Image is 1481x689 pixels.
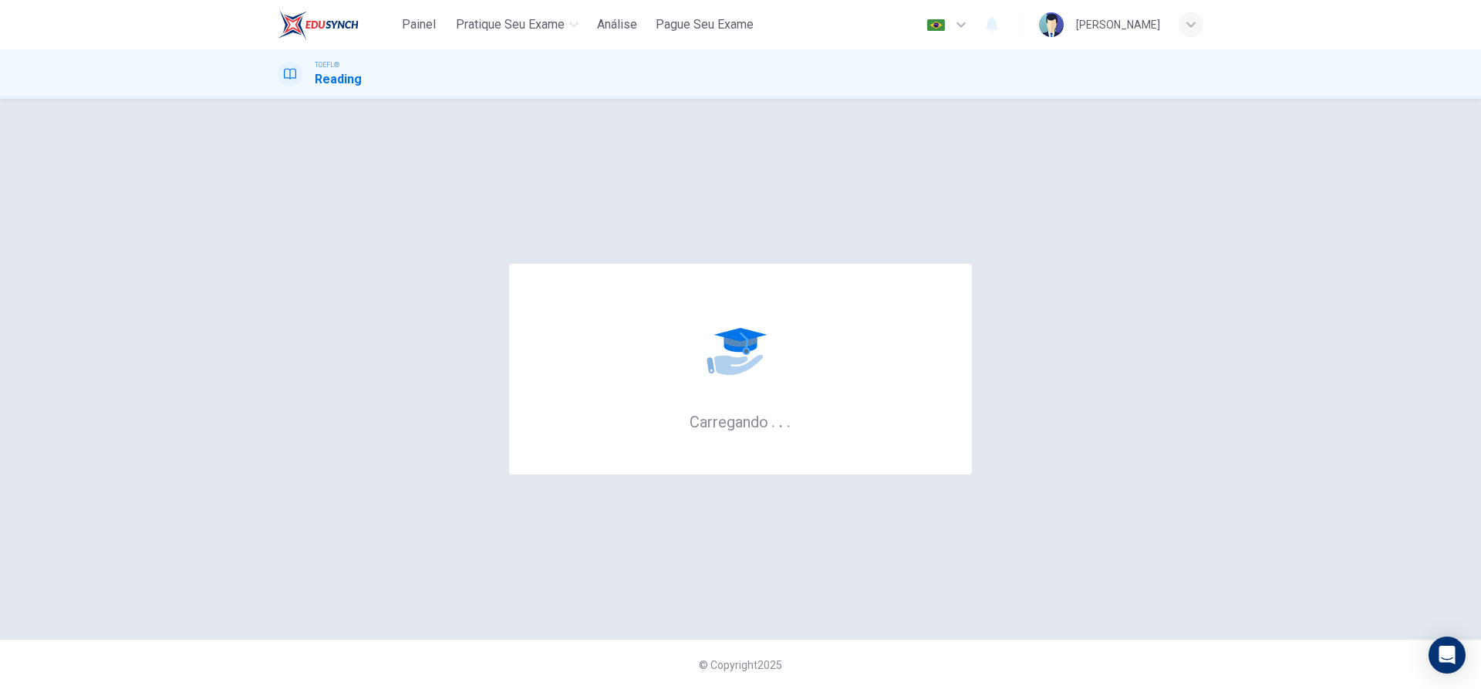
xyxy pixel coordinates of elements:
h6: . [786,407,791,433]
h1: Reading [315,70,362,89]
h6: Carregando [690,411,791,431]
button: Painel [394,11,444,39]
button: Pratique seu exame [450,11,585,39]
span: © Copyright 2025 [699,659,782,671]
img: EduSynch logo [278,9,359,40]
button: Análise [591,11,643,39]
h6: . [771,407,776,433]
span: Pague Seu Exame [656,15,754,34]
span: Painel [402,15,436,34]
div: Open Intercom Messenger [1429,637,1466,674]
h6: . [778,407,784,433]
span: Pratique seu exame [456,15,565,34]
img: Profile picture [1039,12,1064,37]
img: pt [926,19,946,31]
a: EduSynch logo [278,9,394,40]
span: Análise [597,15,637,34]
span: TOEFL® [315,59,339,70]
div: [PERSON_NAME] [1076,15,1160,34]
button: Pague Seu Exame [649,11,760,39]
